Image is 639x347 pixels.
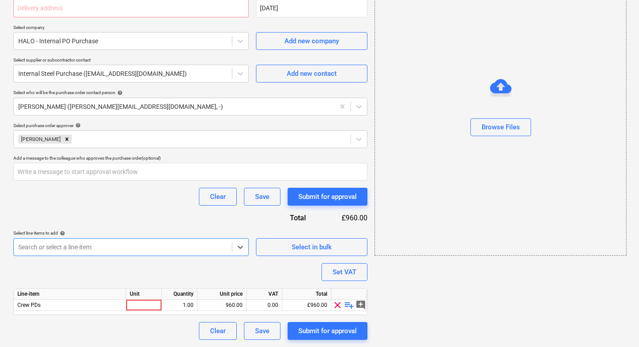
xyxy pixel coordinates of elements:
[13,163,367,181] input: Write a message to start approval workflow
[115,90,123,95] span: help
[74,123,81,128] span: help
[333,266,356,278] div: Set VAT
[17,302,41,308] span: Crew PDs
[13,57,249,65] p: Select supplier or subcontractor contact
[256,238,367,256] button: Select in bulk
[594,304,639,347] iframe: Chat Widget
[322,263,367,281] button: Set VAT
[247,289,282,300] div: VAT
[13,90,367,95] div: Select who will be the purchase order contact person
[282,289,331,300] div: Total
[199,188,237,206] button: Clear
[126,289,162,300] div: Unit
[62,135,72,144] div: Remove Tom McKeown
[14,289,126,300] div: Line-item
[255,325,269,337] div: Save
[165,300,194,311] div: 1.00
[244,322,280,340] button: Save
[298,191,357,202] div: Submit for approval
[282,300,331,311] div: £960.00
[292,241,332,253] div: Select in bulk
[482,121,520,133] div: Browse Files
[355,300,366,310] span: add_comment
[198,289,247,300] div: Unit price
[244,188,280,206] button: Save
[298,325,357,337] div: Submit for approval
[18,135,62,144] div: [PERSON_NAME]
[256,65,367,83] button: Add new contact
[13,123,367,128] div: Select purchase order approver
[470,118,531,136] button: Browse Files
[256,32,367,50] button: Add new company
[332,300,343,310] span: clear
[210,325,226,337] div: Clear
[250,300,278,311] div: 0.00
[201,300,243,311] div: 960.00
[287,68,337,79] div: Add new contact
[320,213,367,223] div: £960.00
[13,155,367,161] div: Add a message to the colleague who approves the purchase order (optional)
[13,25,249,32] p: Select company
[199,322,237,340] button: Clear
[288,188,367,206] button: Submit for approval
[255,191,269,202] div: Save
[344,300,355,310] span: playlist_add
[284,35,339,47] div: Add new company
[58,231,65,236] span: help
[210,191,226,202] div: Clear
[288,322,367,340] button: Submit for approval
[162,289,198,300] div: Quantity
[251,213,320,223] div: Total
[13,230,249,236] div: Select line-items to add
